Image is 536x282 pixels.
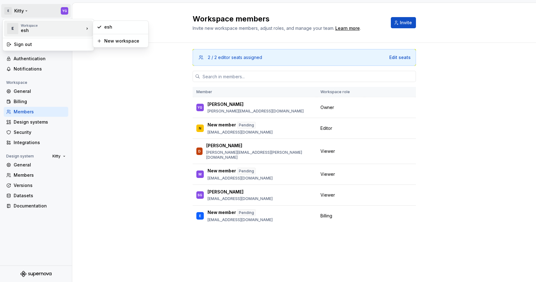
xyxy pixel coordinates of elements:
div: Sign out [14,41,90,48]
div: esh [104,24,145,30]
div: New workspace [104,38,145,44]
div: esh [21,27,74,34]
div: E [7,23,18,34]
div: Workspace [21,24,84,27]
